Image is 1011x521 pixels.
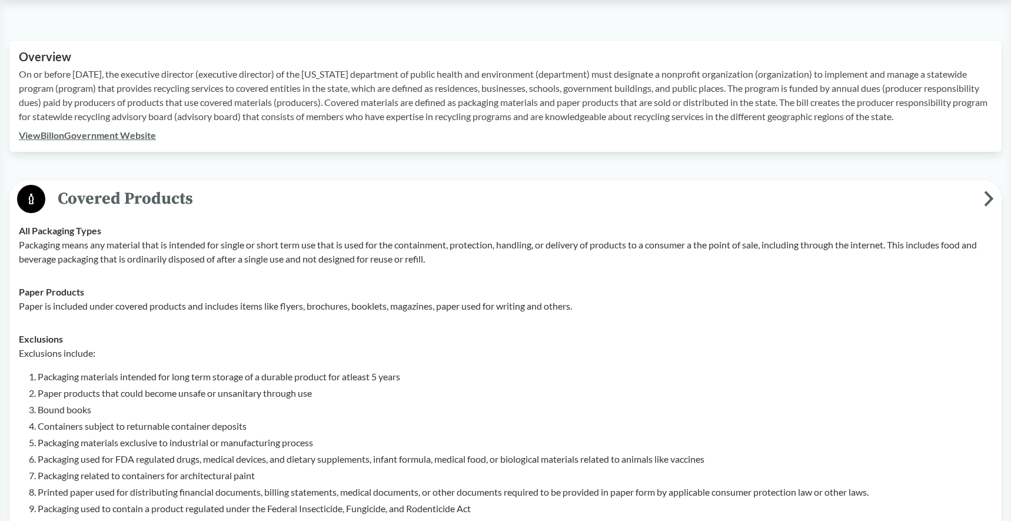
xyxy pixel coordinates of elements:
[38,502,992,516] li: Packaging used to contain a product regulated under the Federal Insecticide, Fungicide, and Roden...
[38,386,992,400] li: Paper products that could become unsafe or unsanitary through use
[19,130,156,141] a: ViewBillonGovernment Website
[14,184,997,214] button: Covered Products
[19,286,84,297] strong: Paper Products
[19,225,101,236] strong: All Packaging Types
[19,333,63,344] strong: Exclusions
[38,485,992,499] li: Printed paper used for distributing financial documents, billing statements, medical documents, o...
[38,469,992,483] li: Packaging related to containers for architectural paint
[38,370,992,384] li: Packaging materials intended for long term storage of a durable product for atleast 5 years
[38,452,992,466] li: Packaging used for FDA regulated drugs, medical devices, and dietary supplements, infant formula,...
[19,67,992,124] p: On or before [DATE], the executive director (executive director) of the [US_STATE] department of ...
[38,419,992,433] li: Containers subject to returnable container deposits
[19,299,992,313] p: Paper is included under covered products and includes items like flyers, brochures, booklets, mag...
[45,185,984,212] span: Covered Products
[19,50,992,64] h2: Overview
[38,436,992,450] li: Packaging materials exclusive to industrial or manufacturing process
[19,238,992,266] p: Packaging means any material that is intended for single or short term use that is used for the c...
[19,346,992,360] p: Exclusions include:
[38,403,992,417] li: Bound books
